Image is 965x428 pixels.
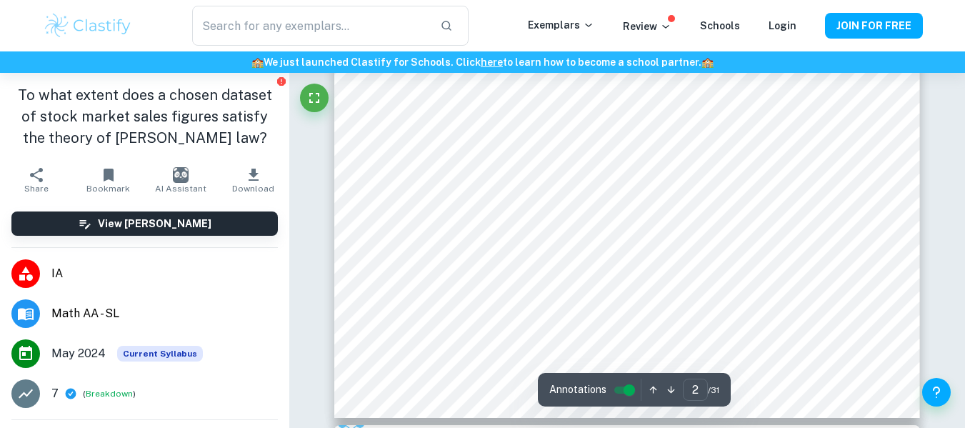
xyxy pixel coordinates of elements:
[117,346,203,362] div: This exemplar is based on the current syllabus. Feel free to refer to it for inspiration/ideas wh...
[117,346,203,362] span: Current Syllabus
[98,216,211,232] h6: View [PERSON_NAME]
[217,160,289,200] button: Download
[24,184,49,194] span: Share
[276,76,286,86] button: Report issue
[922,378,951,407] button: Help and Feedback
[86,184,130,194] span: Bookmark
[708,384,719,397] span: / 31
[11,211,278,236] button: View [PERSON_NAME]
[11,84,278,149] h1: To what extent does a chosen dataset of stock market sales figures satisfy the theory of [PERSON_...
[72,160,144,200] button: Bookmark
[549,382,606,397] span: Annotations
[43,11,134,40] img: Clastify logo
[51,265,278,282] span: IA
[51,345,106,362] span: May 2024
[232,184,274,194] span: Download
[701,56,714,68] span: 🏫
[481,56,503,68] a: here
[623,19,671,34] p: Review
[700,20,740,31] a: Schools
[155,184,206,194] span: AI Assistant
[145,160,217,200] button: AI Assistant
[173,167,189,183] img: AI Assistant
[86,387,133,400] button: Breakdown
[251,56,264,68] span: 🏫
[3,54,962,70] h6: We just launched Clastify for Schools. Click to learn how to become a school partner.
[825,13,923,39] button: JOIN FOR FREE
[769,20,796,31] a: Login
[192,6,428,46] input: Search for any exemplars...
[83,387,136,401] span: ( )
[300,84,329,112] button: Fullscreen
[51,305,278,322] span: Math AA - SL
[528,17,594,33] p: Exemplars
[51,385,59,402] p: 7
